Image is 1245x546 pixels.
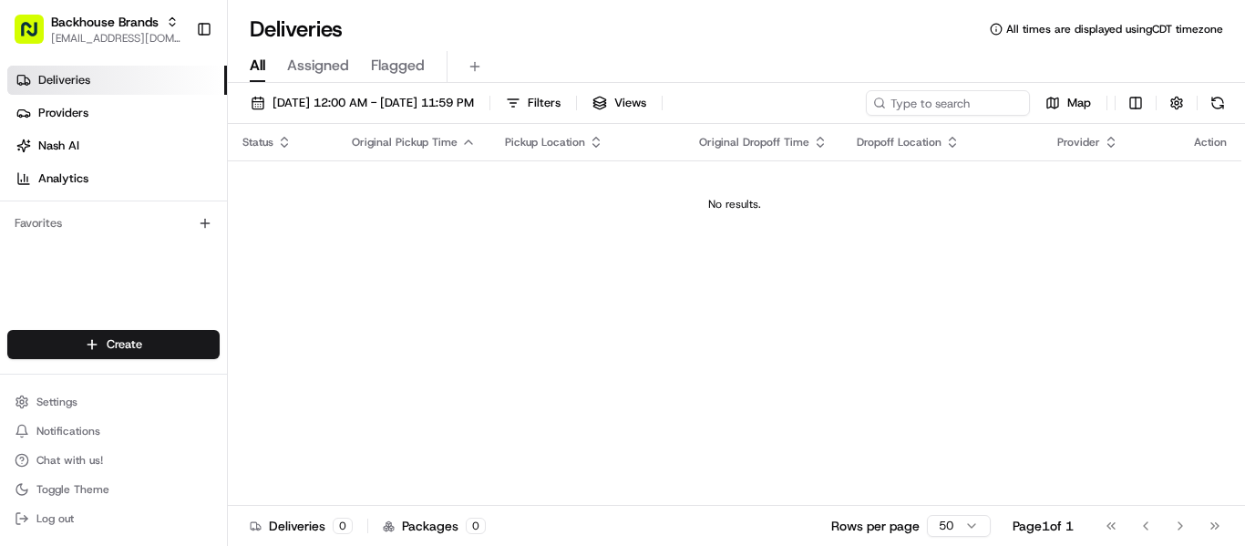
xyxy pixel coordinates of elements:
[7,66,227,95] a: Deliveries
[235,197,1234,211] div: No results.
[1205,90,1230,116] button: Refresh
[250,55,265,77] span: All
[7,477,220,502] button: Toggle Theme
[38,105,88,121] span: Providers
[38,170,88,187] span: Analytics
[831,517,920,535] p: Rows per page
[7,7,189,51] button: Backhouse Brands[EMAIL_ADDRESS][DOMAIN_NAME]
[107,336,142,353] span: Create
[7,506,220,531] button: Log out
[498,90,569,116] button: Filters
[371,55,425,77] span: Flagged
[1037,90,1099,116] button: Map
[36,395,77,409] span: Settings
[38,72,90,88] span: Deliveries
[273,95,474,111] span: [DATE] 12:00 AM - [DATE] 11:59 PM
[250,517,353,535] div: Deliveries
[36,453,103,468] span: Chat with us!
[7,448,220,473] button: Chat with us!
[7,98,227,128] a: Providers
[7,164,227,193] a: Analytics
[699,135,809,149] span: Original Dropoff Time
[614,95,646,111] span: Views
[36,511,74,526] span: Log out
[7,389,220,415] button: Settings
[383,517,486,535] div: Packages
[584,90,654,116] button: Views
[333,518,353,534] div: 0
[857,135,941,149] span: Dropoff Location
[352,135,458,149] span: Original Pickup Time
[7,330,220,359] button: Create
[1013,517,1074,535] div: Page 1 of 1
[528,95,561,111] span: Filters
[466,518,486,534] div: 0
[7,209,220,238] div: Favorites
[1194,135,1227,149] div: Action
[242,90,482,116] button: [DATE] 12:00 AM - [DATE] 11:59 PM
[1006,22,1223,36] span: All times are displayed using CDT timezone
[287,55,349,77] span: Assigned
[51,31,181,46] button: [EMAIL_ADDRESS][DOMAIN_NAME]
[36,482,109,497] span: Toggle Theme
[242,135,273,149] span: Status
[36,424,100,438] span: Notifications
[7,131,227,160] a: Nash AI
[1067,95,1091,111] span: Map
[1057,135,1100,149] span: Provider
[38,138,79,154] span: Nash AI
[7,418,220,444] button: Notifications
[51,13,159,31] button: Backhouse Brands
[866,90,1030,116] input: Type to search
[505,135,585,149] span: Pickup Location
[250,15,343,44] h1: Deliveries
